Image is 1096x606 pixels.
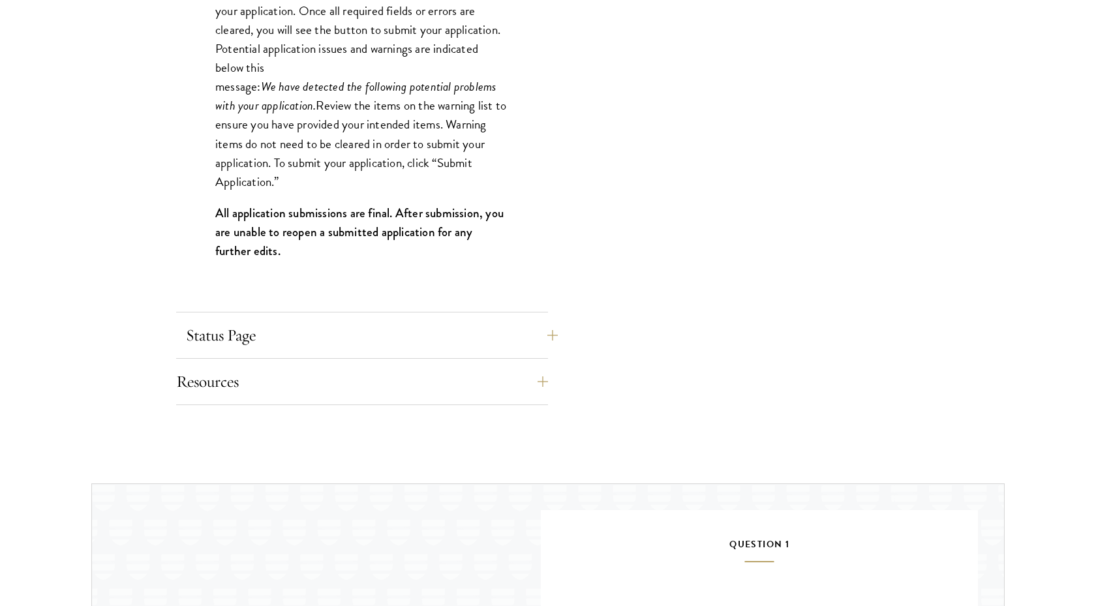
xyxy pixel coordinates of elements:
button: Resources [176,366,548,397]
button: Status Page [186,320,558,351]
h5: Question 1 [580,536,939,562]
em: We have detected the following potential problems with your application. [215,77,496,115]
strong: All application submissions are final. After submission, you are unable to reopen a submitted app... [215,204,504,260]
